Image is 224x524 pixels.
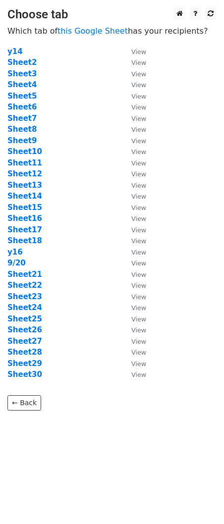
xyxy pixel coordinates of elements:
[7,69,37,78] a: Sheet3
[131,170,146,178] small: View
[7,181,42,190] a: Sheet13
[121,281,146,290] a: View
[131,271,146,278] small: View
[131,338,146,345] small: View
[7,103,37,111] strong: Sheet6
[7,80,37,89] a: Sheet4
[7,348,42,357] a: Sheet28
[7,292,42,301] a: Sheet23
[131,304,146,312] small: View
[131,260,146,267] small: View
[131,48,146,55] small: View
[121,192,146,201] a: View
[121,181,146,190] a: View
[131,59,146,66] small: View
[7,248,23,257] a: y16
[131,126,146,133] small: View
[131,81,146,89] small: View
[121,158,146,167] a: View
[121,125,146,134] a: View
[121,203,146,212] a: View
[7,58,37,67] a: Sheet2
[121,47,146,56] a: View
[131,326,146,334] small: View
[121,92,146,101] a: View
[121,58,146,67] a: View
[7,259,26,267] a: 9/20
[7,114,37,123] a: Sheet7
[131,93,146,100] small: View
[131,226,146,234] small: View
[7,270,42,279] strong: Sheet21
[121,370,146,379] a: View
[121,270,146,279] a: View
[7,225,42,234] a: Sheet17
[7,192,42,201] a: Sheet14
[7,236,42,245] a: Sheet18
[7,370,42,379] a: Sheet30
[131,193,146,200] small: View
[7,314,42,323] a: Sheet25
[121,259,146,267] a: View
[7,325,42,334] a: Sheet26
[7,147,42,156] a: Sheet10
[121,114,146,123] a: View
[7,47,23,56] a: y14
[7,158,42,167] a: Sheet11
[131,204,146,211] small: View
[7,281,42,290] a: Sheet22
[121,292,146,301] a: View
[131,360,146,367] small: View
[131,159,146,167] small: View
[7,395,41,411] a: ← Back
[131,115,146,122] small: View
[121,337,146,346] a: View
[131,349,146,356] small: View
[7,214,42,223] a: Sheet16
[7,136,37,145] a: Sheet9
[7,7,217,22] h3: Choose tab
[57,26,128,36] a: this Google Sheet
[131,282,146,289] small: View
[131,148,146,156] small: View
[121,236,146,245] a: View
[131,104,146,111] small: View
[7,359,42,368] a: Sheet29
[121,103,146,111] a: View
[7,303,42,312] strong: Sheet24
[7,26,217,36] p: Which tab of has your recipients?
[131,293,146,301] small: View
[121,359,146,368] a: View
[131,315,146,323] small: View
[121,348,146,357] a: View
[121,69,146,78] a: View
[7,125,37,134] a: Sheet8
[131,70,146,78] small: View
[7,92,37,101] a: Sheet5
[7,203,42,212] strong: Sheet15
[7,337,42,346] a: Sheet27
[131,371,146,378] small: View
[121,225,146,234] a: View
[121,169,146,178] a: View
[121,248,146,257] a: View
